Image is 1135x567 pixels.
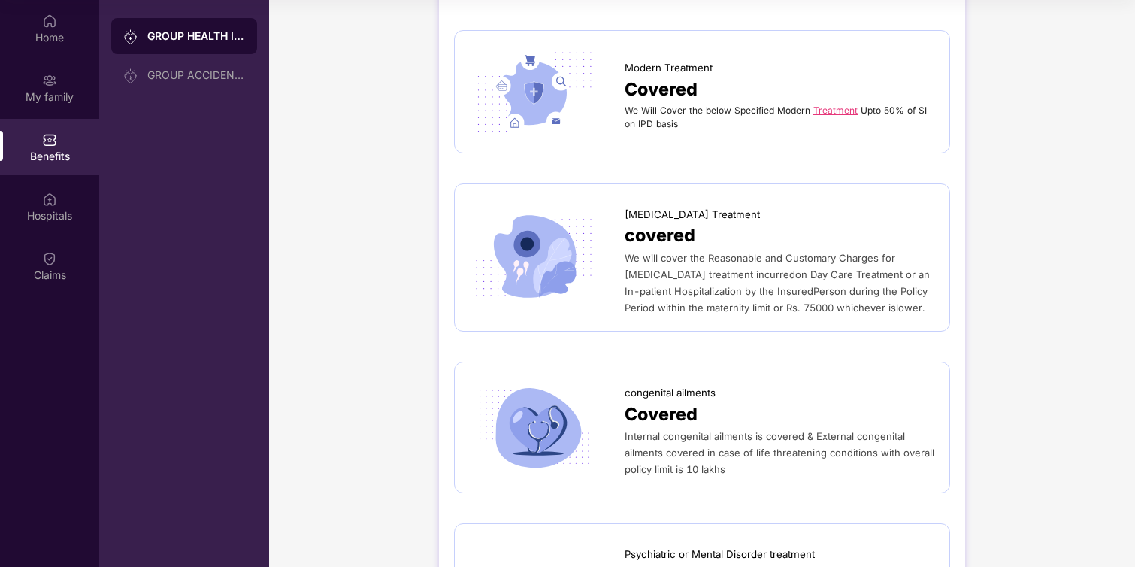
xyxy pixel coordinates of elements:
[777,105,810,116] span: Modern
[625,430,934,475] span: Internal congenital ailments is covered & External congenital ailments covered in case of life th...
[625,547,815,562] span: Psychiatric or Mental Disorder treatment
[813,105,858,116] a: Treatment
[147,29,245,44] div: GROUP HEALTH INSURANCE
[689,105,703,116] span: the
[907,105,916,116] span: of
[42,14,57,29] img: svg+xml;base64,PHN2ZyBpZD0iSG9tZSIgeG1sbnM9Imh0dHA6Ly93d3cudzMub3JnLzIwMDAvc3ZnIiB3aWR0aD0iMjAiIG...
[706,105,731,116] span: below
[625,60,713,76] span: Modern Treatment
[861,105,881,116] span: Upto
[42,192,57,207] img: svg+xml;base64,PHN2ZyBpZD0iSG9zcGl0YWxzIiB4bWxucz0iaHR0cDovL3d3dy53My5vcmcvMjAwMC9zdmciIHdpZHRoPS...
[470,383,599,473] img: icon
[42,73,57,88] img: svg+xml;base64,PHN2ZyB3aWR0aD0iMjAiIGhlaWdodD0iMjAiIHZpZXdCb3g9IjAgMCAyMCAyMCIgZmlsbD0ibm9uZSIgeG...
[734,105,774,116] span: Specified
[470,212,599,302] img: icon
[625,401,698,429] span: Covered
[625,252,930,314] span: We will cover the Reasonable and Customary Charges for [MEDICAL_DATA] treatment incurredon Day Ca...
[625,222,695,250] span: covered
[123,29,138,44] img: svg+xml;base64,PHN2ZyB3aWR0aD0iMjAiIGhlaWdodD0iMjAiIHZpZXdCb3g9IjAgMCAyMCAyMCIgZmlsbD0ibm9uZSIgeG...
[625,207,760,223] span: [MEDICAL_DATA] Treatment
[625,105,638,116] span: We
[919,105,927,116] span: SI
[470,46,599,137] img: icon
[884,105,904,116] span: 50%
[625,118,635,129] span: on
[638,118,653,129] span: IPD
[660,105,686,116] span: Cover
[625,385,716,401] span: congenital ailments
[625,76,698,104] span: Covered
[42,251,57,266] img: svg+xml;base64,PHN2ZyBpZD0iQ2xhaW0iIHhtbG5zPSJodHRwOi8vd3d3LnczLm9yZy8yMDAwL3N2ZyIgd2lkdGg9IjIwIi...
[641,105,657,116] span: Will
[147,69,245,81] div: GROUP ACCIDENTAL INSURANCE
[656,118,678,129] span: basis
[123,68,138,83] img: svg+xml;base64,PHN2ZyB3aWR0aD0iMjAiIGhlaWdodD0iMjAiIHZpZXdCb3g9IjAgMCAyMCAyMCIgZmlsbD0ibm9uZSIgeG...
[42,132,57,147] img: svg+xml;base64,PHN2ZyBpZD0iQmVuZWZpdHMiIHhtbG5zPSJodHRwOi8vd3d3LnczLm9yZy8yMDAwL3N2ZyIgd2lkdGg9Ij...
